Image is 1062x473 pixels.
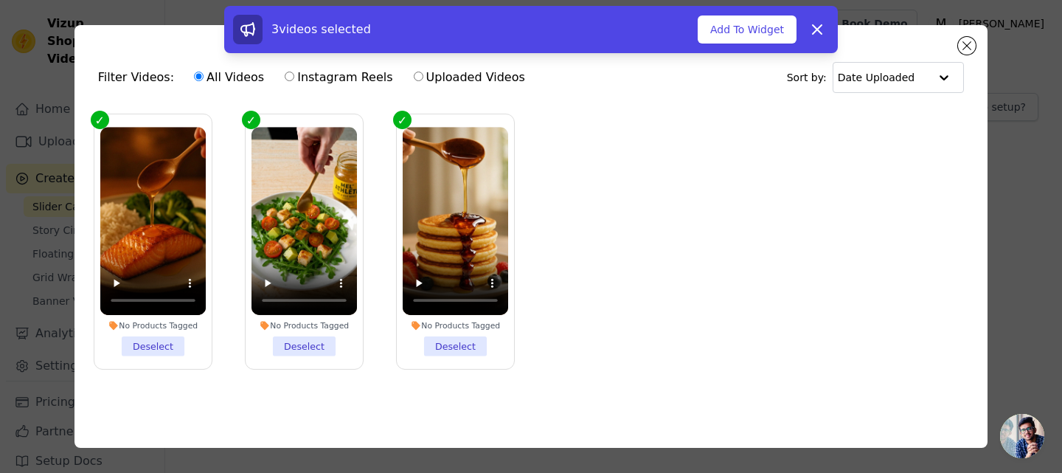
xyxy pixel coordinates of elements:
[698,15,796,44] button: Add To Widget
[787,62,965,93] div: Sort by:
[284,68,393,87] label: Instagram Reels
[1000,414,1044,458] div: Ouvrir le chat
[271,22,371,36] span: 3 videos selected
[193,68,265,87] label: All Videos
[251,320,357,331] div: No Products Tagged
[403,320,508,331] div: No Products Tagged
[100,320,206,331] div: No Products Tagged
[98,61,533,94] div: Filter Videos:
[413,68,526,87] label: Uploaded Videos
